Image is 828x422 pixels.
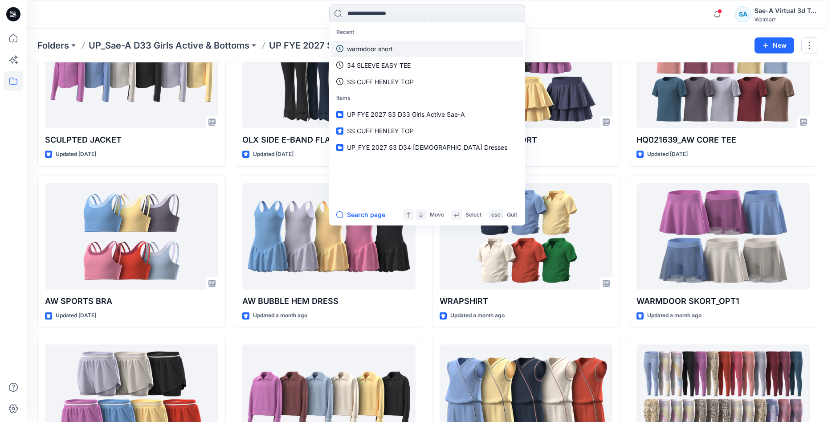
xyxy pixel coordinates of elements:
a: SCULPTED JACKET [45,21,218,128]
span: SS CUFF HENLEY TOP [347,127,414,135]
a: SS CUFF HENLEY TOP [331,123,523,139]
p: OLX SIDE E-BAND FLARE LEGGING [242,134,416,146]
span: UP_FYE 2027 S3 D34 [DEMOGRAPHIC_DATA] Dresses [347,143,507,151]
p: WARMDOOR SKORT_OPT1 [636,295,810,307]
p: esc [491,210,501,220]
a: AW BUBBLE HEM DRESS [242,183,416,290]
div: Walmart [755,16,817,23]
a: Folders [37,39,69,52]
p: SS CUFF HENLEY TOP [347,77,414,86]
a: UP_Sae-A D33 Girls Active & Bottoms [89,39,249,52]
p: WRAPSHIRT [440,295,613,307]
p: Recent [331,24,523,41]
a: UP_FYE 2027 S3 D34 [DEMOGRAPHIC_DATA] Dresses [331,139,523,156]
p: Updated [DATE] [56,150,96,159]
a: AW SPORTS BRA [45,183,218,290]
p: Updated a month ago [647,311,702,320]
a: 34 SLEEVE EASY TEE [331,57,523,74]
p: Updated [DATE] [253,150,294,159]
a: SS CUFF HENLEY TOP [331,74,523,90]
button: New [755,37,794,53]
p: Updated a month ago [253,311,307,320]
p: Select [465,210,481,220]
button: Search page [336,209,385,220]
p: AW SPORTS BRA [45,295,218,307]
p: Updated a month ago [450,311,505,320]
span: UP FYE 2027 S3 D33 Girls Active Sae-A [347,111,465,118]
p: Quit [507,210,517,220]
a: WRAPSHIRT [440,183,613,290]
p: Move [430,210,444,220]
p: Items [331,90,523,107]
p: AW BUBBLE HEM DRESS [242,295,416,307]
div: Sae-A Virtual 3d Team [755,5,817,16]
a: UP FYE 2027 S3 D33 Girls Active Sae-A [331,106,523,123]
a: WARMDOOR SKORT_OPT1 [636,183,810,290]
a: AW WARM DOOR SKORT [440,21,613,128]
p: UP FYE 2027 S3 D33 Girls Active Sae-A [269,39,439,52]
p: 34 SLEEVE EASY TEE [347,61,411,70]
a: OLX SIDE E-BAND FLARE LEGGING [242,21,416,128]
p: AW WARM DOOR SKORT [440,134,613,146]
a: HQ021639_AW CORE TEE [636,21,810,128]
p: HQ021639_AW CORE TEE [636,134,810,146]
p: Updated [DATE] [56,311,96,320]
a: warmdoor short [331,41,523,57]
div: SA [735,6,751,22]
p: SCULPTED JACKET [45,134,218,146]
p: Updated [DATE] [647,150,688,159]
p: warmdoor short [347,44,393,53]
